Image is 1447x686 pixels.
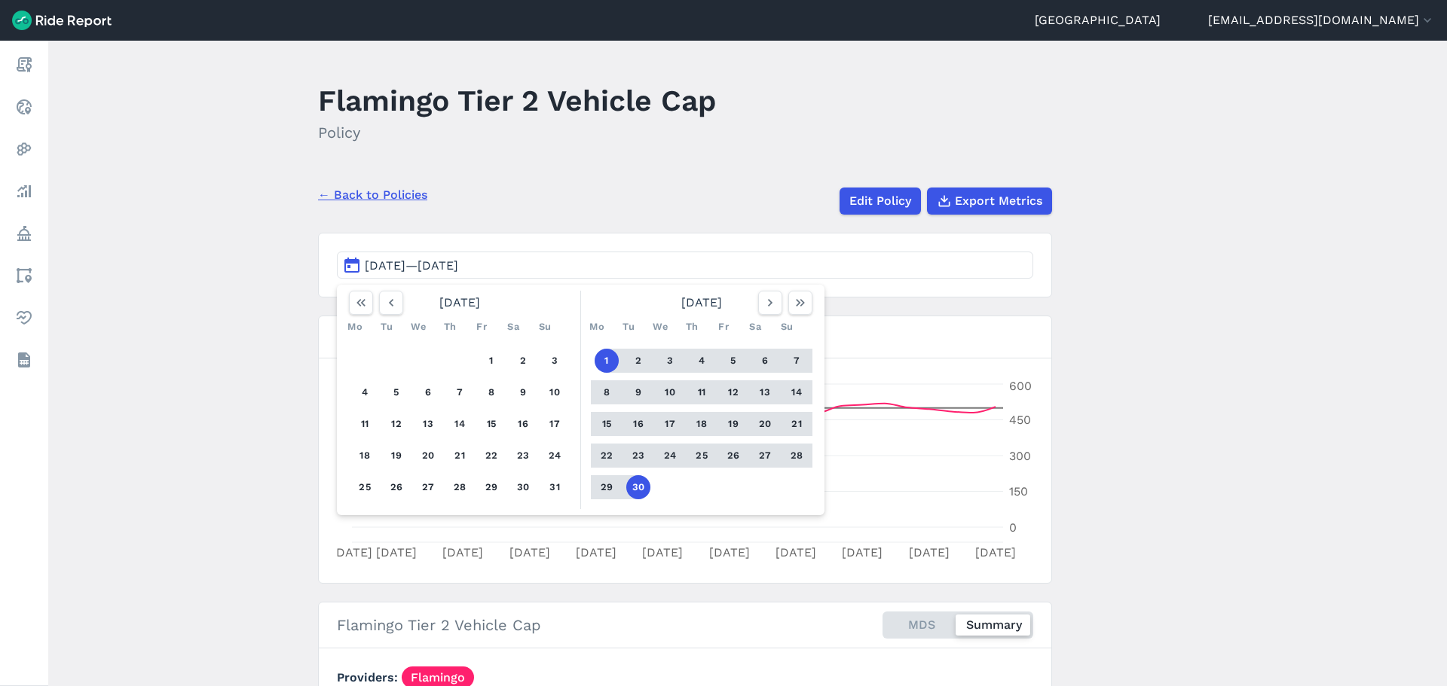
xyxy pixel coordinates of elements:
span: Providers [337,670,402,684]
tspan: [DATE] [332,545,372,559]
div: Th [438,315,462,339]
a: ← Back to Policies [318,186,427,204]
button: 15 [479,412,503,436]
tspan: 600 [1009,379,1032,393]
tspan: [DATE] [376,545,417,559]
span: [DATE]—[DATE] [365,258,458,273]
div: Su [775,315,799,339]
a: Heatmaps [11,136,38,163]
button: 18 [353,444,377,468]
button: 5 [384,380,408,404]
a: Realtime [11,93,38,120]
button: 26 [721,444,745,468]
a: [GEOGRAPHIC_DATA] [1035,11,1161,29]
a: Report [11,51,38,78]
tspan: [DATE] [909,545,950,559]
button: 25 [690,444,714,468]
div: Sa [743,315,767,339]
div: We [406,315,430,339]
button: 6 [416,380,440,404]
tspan: [DATE] [709,545,750,559]
a: Edit Policy [840,188,921,215]
div: Su [533,315,557,339]
button: 12 [384,412,408,436]
tspan: 0 [1009,520,1017,535]
button: 1 [479,349,503,373]
div: Mo [585,315,609,339]
button: 21 [785,412,809,436]
tspan: [DATE] [642,545,683,559]
tspan: [DATE] [509,545,550,559]
h2: Policy [318,121,716,144]
button: 27 [416,475,440,499]
div: Fr [470,315,494,339]
button: 28 [448,475,472,499]
button: 8 [479,380,503,404]
span: Export Metrics [955,192,1042,210]
button: 1 [595,349,619,373]
button: 9 [511,380,535,404]
button: 30 [626,475,650,499]
div: Tu [375,315,399,339]
button: 23 [626,444,650,468]
button: Export Metrics [927,188,1052,215]
button: 26 [384,475,408,499]
button: 9 [626,380,650,404]
button: 4 [353,380,377,404]
button: 3 [543,349,567,373]
button: 22 [479,444,503,468]
button: 13 [416,412,440,436]
tspan: 300 [1009,449,1031,463]
button: 20 [753,412,777,436]
button: 28 [785,444,809,468]
div: [DATE] [343,291,577,315]
button: 27 [753,444,777,468]
tspan: [DATE] [576,545,616,559]
button: 11 [353,412,377,436]
button: 20 [416,444,440,468]
a: Health [11,304,38,331]
button: 16 [511,412,535,436]
button: 6 [753,349,777,373]
tspan: [DATE] [975,545,1016,559]
tspan: [DATE] [842,545,883,559]
a: Policy [11,220,38,247]
tspan: 150 [1009,484,1028,498]
div: Th [680,315,704,339]
button: 15 [595,412,619,436]
button: 7 [448,380,472,404]
button: 17 [658,412,682,436]
a: Datasets [11,346,38,373]
button: 11 [690,380,714,404]
button: 7 [785,349,809,373]
div: We [648,315,672,339]
button: 12 [721,380,745,404]
button: 2 [626,349,650,373]
div: Mo [343,315,367,339]
button: 30 [511,475,535,499]
button: 16 [626,412,650,436]
a: Analyze [11,178,38,205]
button: 13 [753,380,777,404]
tspan: [DATE] [442,545,483,559]
button: 22 [595,444,619,468]
button: 24 [543,444,567,468]
button: 25 [353,475,377,499]
button: 24 [658,444,682,468]
button: 3 [658,349,682,373]
button: 14 [448,412,472,436]
button: 2 [511,349,535,373]
h3: Compliance for Flamingo Tier 2 Vehicle Cap [319,316,1051,358]
button: [EMAIL_ADDRESS][DOMAIN_NAME] [1208,11,1435,29]
button: 5 [721,349,745,373]
button: 10 [658,380,682,404]
h1: Flamingo Tier 2 Vehicle Cap [318,80,716,121]
div: Fr [711,315,736,339]
button: 4 [690,349,714,373]
button: 18 [690,412,714,436]
button: 31 [543,475,567,499]
button: 10 [543,380,567,404]
button: 21 [448,444,472,468]
button: 8 [595,380,619,404]
div: Tu [616,315,641,339]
